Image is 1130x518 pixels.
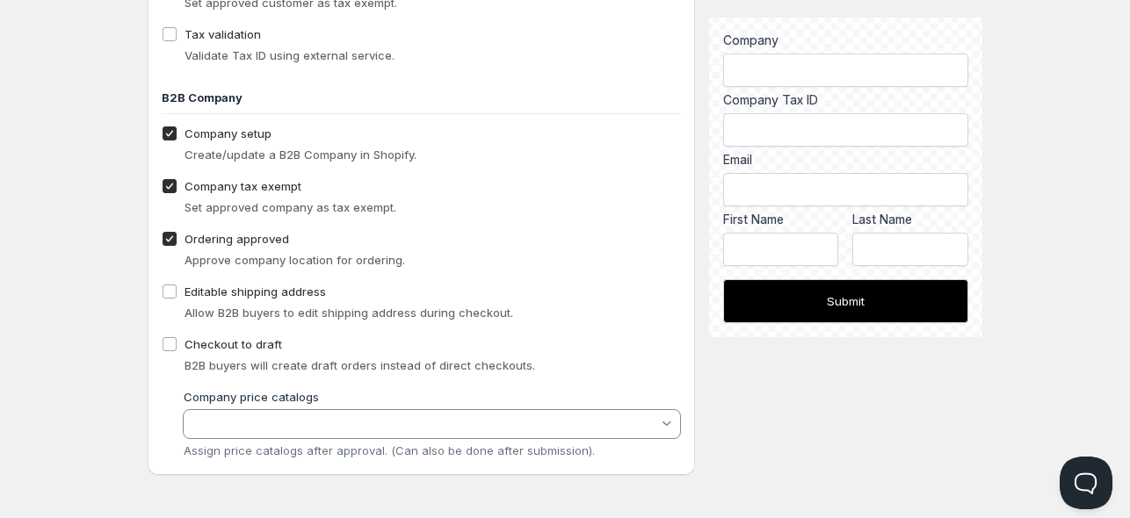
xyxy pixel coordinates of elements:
span: Company setup [185,126,272,140]
button: Submit [723,279,968,323]
span: Set approved company as tax exempt. [185,200,396,214]
span: Allow B2B buyers to edit shipping address during checkout. [185,306,513,320]
span: Ordering approved [185,232,289,246]
label: Company [723,32,968,49]
span: Approve company location for ordering. [185,253,405,267]
div: Assign price catalogs after approval. (Can also be done after submission). [184,443,681,457]
label: Company Tax ID [723,91,968,109]
label: Company price catalogs [184,390,319,404]
label: Last Name [852,211,968,228]
div: Email [723,151,968,169]
label: First Name [723,211,839,228]
span: B2B buyers will create draft orders instead of direct checkouts. [185,358,535,372]
span: Checkout to draft [185,337,282,351]
h3: B2B Company [162,89,681,106]
span: Create/update a B2B Company in Shopify. [185,147,417,162]
span: Tax validation [185,27,261,41]
iframe: Help Scout Beacon - Open [1060,457,1112,509]
span: Validate Tax ID using external service. [185,48,395,62]
span: Company tax exempt [185,179,301,193]
span: Editable shipping address [185,284,326,299]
